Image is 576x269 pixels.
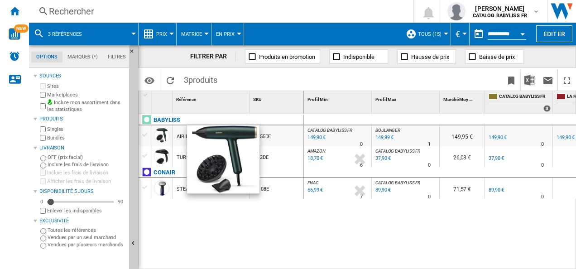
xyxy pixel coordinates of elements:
[259,53,315,60] span: Produits en promotion
[360,140,363,149] div: Délai de livraison : 0 jour
[48,241,125,248] label: Vendues par plusieurs marchands
[456,23,465,45] button: €
[251,91,303,105] div: Sort None
[140,72,158,88] button: Options
[154,115,180,125] div: Cliquez pour filtrer sur cette marque
[375,149,420,154] span: CATALOG BABYLISS FR
[411,53,449,60] span: Hausse de prix
[47,178,125,185] label: Afficher les frais de livraison
[374,133,394,142] div: Mise à jour : mercredi 15 octobre 2025 02:24
[40,126,46,132] input: Singles
[40,178,46,184] input: Afficher les frais de livraison
[40,155,46,161] input: OFF (prix facial)
[374,91,439,105] div: Sort None
[115,198,125,205] div: 90
[541,192,544,202] div: Délai de livraison : 0 jour
[188,75,217,85] span: produits
[47,134,125,141] label: Bundles
[440,178,485,199] div: 71,57 €
[489,134,507,140] div: 149,90 €
[62,52,103,62] md-tab-item: Marques (*)
[442,91,485,105] div: Sort None
[250,178,303,199] div: GS108E
[555,133,575,142] div: 149,90 €
[329,49,388,64] button: Indisponible
[38,198,45,205] div: 0
[216,23,239,45] button: En Prix
[487,154,504,163] div: 37,90 €
[9,28,20,40] img: wise-card.svg
[177,126,248,147] div: AIR POWER PRO D6555DE VERT
[40,170,46,176] input: Inclure les frais de livraison
[536,25,572,42] button: Editer
[456,29,460,39] span: €
[428,140,431,149] div: Délai de livraison : 1 jour
[39,188,125,195] div: Disponibilité 5 Jours
[418,31,442,37] span: TOUS (15)
[375,128,400,133] span: BOULANGER
[499,93,551,101] span: CATALOG BABYLISS FR
[181,23,206,45] button: Matrice
[177,179,262,200] div: STEAM ET IRON TURBO GS108E BLEU
[40,83,46,89] input: Sites
[176,97,196,102] span: Référence
[31,52,62,62] md-tab-item: Options
[40,235,46,241] input: Vendues par un seul marchand
[306,154,323,163] div: Mise à jour : mercredi 15 octobre 2025 02:28
[374,186,391,195] div: Mise à jour : jeudi 23 janvier 2025 15:25
[174,91,249,105] div: Référence Sort None
[558,69,576,91] button: Plein écran
[48,234,125,241] label: Vendues par un seul marchand
[129,45,140,62] button: Masquer
[374,91,439,105] div: Profil Max Sort None
[39,72,125,80] div: Sources
[48,31,82,37] span: 3 références
[307,128,352,133] span: CATALOG BABYLISS FR
[47,91,125,98] label: Marketplaces
[154,91,172,105] div: Sort None
[524,75,535,86] img: excel-24x24.png
[190,52,236,61] div: FILTRER PAR
[154,167,175,178] div: Cliquez pour filtrer sur cette marque
[440,146,485,167] div: 26,08 €
[253,97,262,102] span: SKU
[487,186,504,195] div: 89,90 €
[48,227,125,234] label: Toutes les références
[40,135,46,141] input: Bundles
[306,91,371,105] div: Sort None
[406,23,446,45] div: TOUS (15)
[306,133,326,142] div: Mise à jour : jeudi 23 janvier 2025 15:25
[487,91,552,114] div: CATALOG BABYLISS FR 3 offers sold by CATALOG BABYLISS FR
[187,125,259,193] img: 3030050191912_h_f_l_0
[428,192,431,202] div: Délai de livraison : 0 jour
[40,92,46,98] input: Marketplaces
[306,186,323,195] div: Mise à jour : mercredi 15 octobre 2025 12:36
[179,69,222,88] span: 3
[161,69,179,91] button: Recharger
[39,115,125,123] div: Produits
[397,49,456,64] button: Hausse de prix
[473,4,528,13] span: [PERSON_NAME]
[470,25,488,43] button: md-calendar
[447,2,466,20] img: profile.jpg
[47,99,53,105] img: mysite-bg-18x18.png
[539,69,557,91] button: Envoyer ce rapport par email
[307,97,328,102] span: Profil Min
[557,134,575,140] div: 149,90 €
[541,161,544,170] div: Délai de livraison : 0 jour
[181,31,202,37] span: Matrice
[40,243,46,249] input: Vendues par plusieurs marchands
[473,13,528,19] b: CATALOG BABYLISS FR
[40,101,46,112] input: Inclure mon assortiment dans les statistiques
[47,99,125,113] label: Inclure mon assortiment dans les statistiques
[502,69,520,91] button: Créer un favoris
[343,53,374,60] span: Indisponible
[428,161,431,170] div: Délai de livraison : 0 jour
[156,31,167,37] span: Prix
[250,146,303,167] div: D572DE
[541,140,544,149] div: Délai de livraison : 0 jour
[418,23,446,45] button: TOUS (15)
[440,125,485,146] div: 149,95 €
[465,49,524,64] button: Baisse de prix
